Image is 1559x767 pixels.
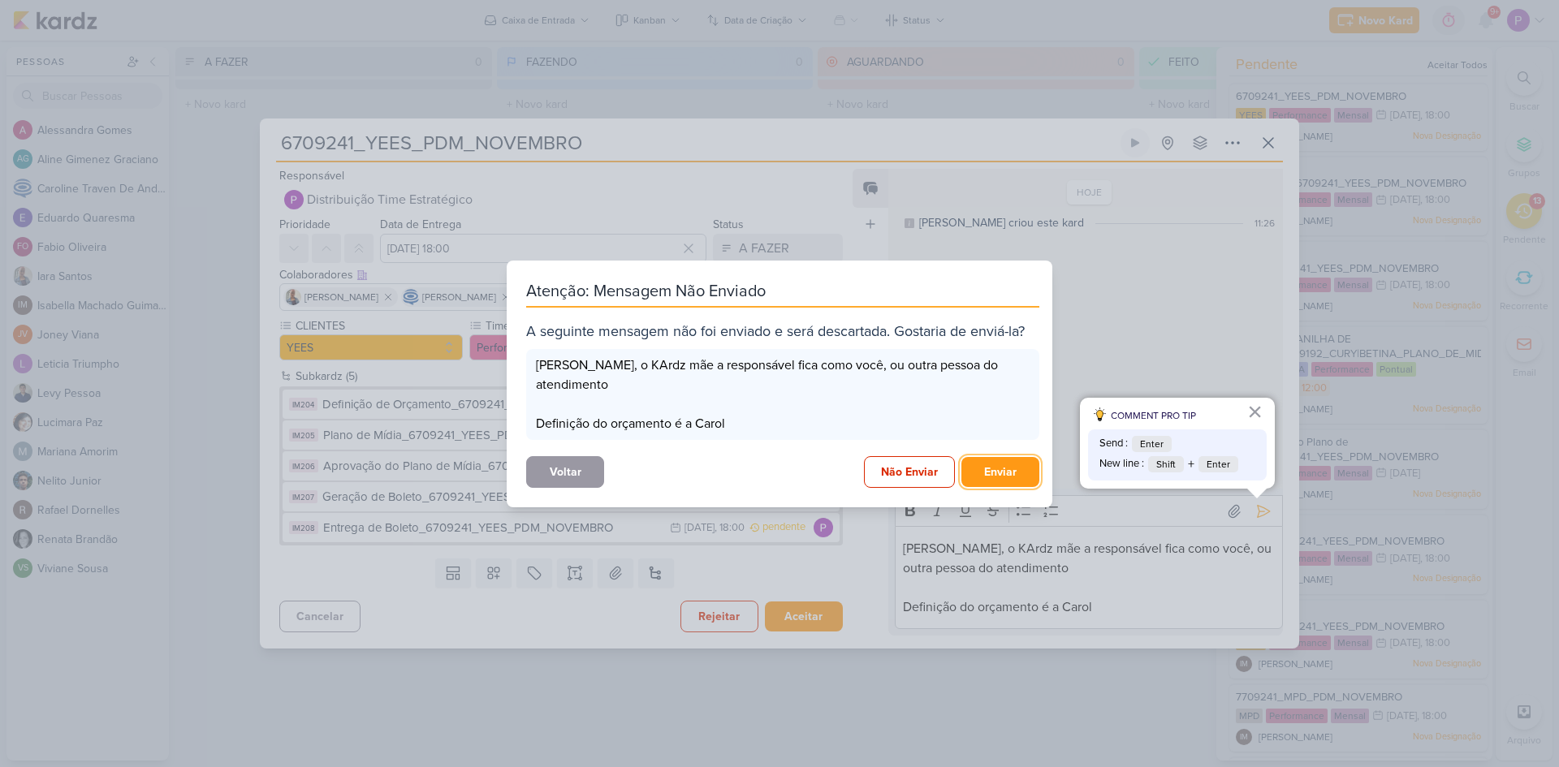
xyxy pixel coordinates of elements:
span: Enter [1132,436,1172,452]
button: Não Enviar [864,456,955,488]
button: Fechar [1247,399,1263,424]
span: + [1188,455,1194,474]
p: Definição do orçamento é a Carol [536,414,1030,433]
div: A seguinte mensagem não foi enviado e será descartada. Gostaria de enviá-la? [526,321,1039,343]
span: Shift [1148,456,1184,472]
p: [PERSON_NAME], o KArdz mãe a responsável fica como você, ou outra pessoa do atendimento [536,355,1030,394]
span: COMMENT PRO TIP [1111,408,1196,423]
button: Enviar [961,457,1039,487]
div: dicas para comentário [1080,398,1275,489]
span: New line : [1099,456,1144,472]
div: Atenção: Mensagem Não Enviado [526,280,1039,308]
span: Send : [1099,436,1128,452]
span: Enter [1198,456,1238,472]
